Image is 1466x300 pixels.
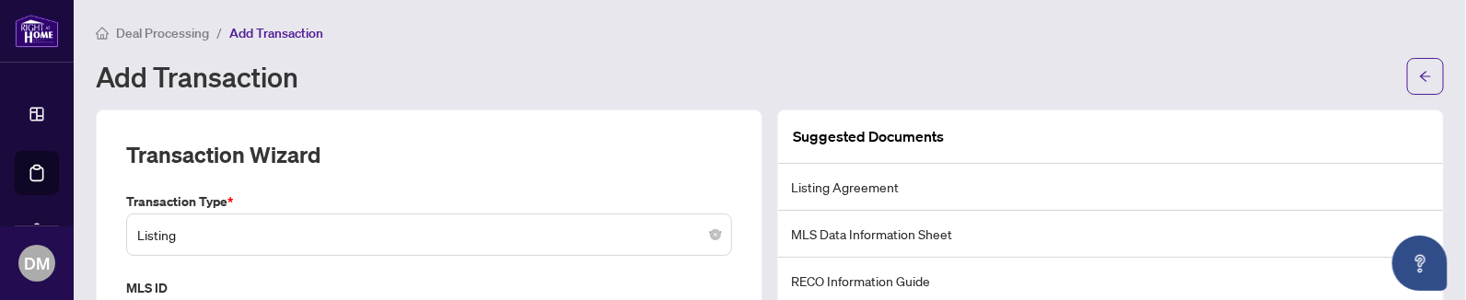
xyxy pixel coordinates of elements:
[24,250,50,276] span: DM
[96,27,109,40] span: home
[778,164,1443,211] li: Listing Agreement
[126,278,732,298] label: MLS ID
[96,62,298,91] h1: Add Transaction
[137,217,721,252] span: Listing
[229,25,323,41] span: Add Transaction
[15,14,59,48] img: logo
[216,22,222,43] li: /
[793,125,944,148] article: Suggested Documents
[1419,70,1432,83] span: arrow-left
[1392,236,1448,291] button: Open asap
[126,140,320,169] h2: Transaction Wizard
[778,211,1443,258] li: MLS Data Information Sheet
[126,191,732,212] label: Transaction Type
[116,25,209,41] span: Deal Processing
[710,229,721,240] span: close-circle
